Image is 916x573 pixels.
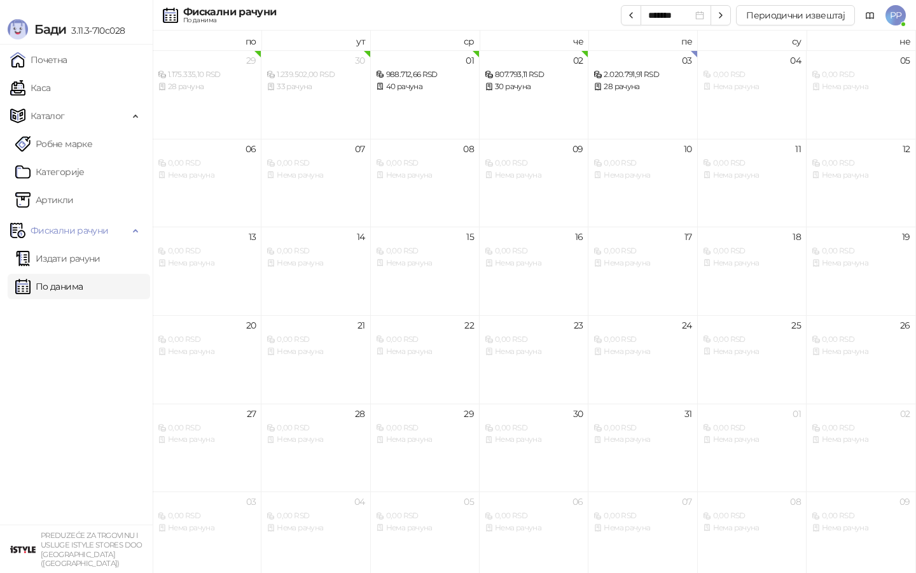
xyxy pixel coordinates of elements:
[885,5,906,25] span: PP
[261,139,370,227] td: 2025-10-07
[466,56,474,65] div: 01
[698,31,807,50] th: су
[153,227,261,315] td: 2025-10-13
[812,510,910,522] div: 0,00 RSD
[267,346,364,358] div: Нема рачуна
[812,346,910,358] div: Нема рачуна
[158,157,256,169] div: 0,00 RSD
[31,218,108,243] span: Фискални рачуни
[682,321,692,330] div: 24
[703,245,801,257] div: 0,00 RSD
[376,157,474,169] div: 0,00 RSD
[593,81,691,93] div: 28 рачуна
[10,75,50,101] a: Каса
[158,257,256,269] div: Нема рачуна
[480,50,588,139] td: 2025-10-02
[15,274,83,299] a: По данима
[466,232,474,241] div: 15
[698,50,807,139] td: 2025-10-04
[158,245,256,257] div: 0,00 RSD
[575,232,583,241] div: 16
[41,531,142,568] small: PREDUZEĆE ZA TRGOVINU I USLUGE ISTYLE STORES DOO [GEOGRAPHIC_DATA] ([GEOGRAPHIC_DATA])
[376,81,474,93] div: 40 рачуна
[267,522,364,534] div: Нема рачуна
[246,497,256,506] div: 03
[593,69,691,81] div: 2.020.791,91 RSD
[31,103,65,129] span: Каталог
[246,145,256,153] div: 06
[376,69,474,81] div: 988.712,66 RSD
[588,50,697,139] td: 2025-10-03
[703,257,801,269] div: Нема рачуна
[66,25,125,36] span: 3.11.3-710c028
[790,497,801,506] div: 08
[703,434,801,446] div: Нема рачуна
[158,434,256,446] div: Нема рачуна
[703,169,801,181] div: Нема рачуна
[158,69,256,81] div: 1.175.335,10 RSD
[158,422,256,434] div: 0,00 RSD
[903,145,910,153] div: 12
[588,227,697,315] td: 2025-10-17
[573,56,583,65] div: 02
[593,434,691,446] div: Нема рачуна
[812,169,910,181] div: Нема рачуна
[158,334,256,346] div: 0,00 RSD
[463,145,474,153] div: 08
[485,257,583,269] div: Нема рачуна
[485,422,583,434] div: 0,00 RSD
[593,522,691,534] div: Нема рачуна
[267,422,364,434] div: 0,00 RSD
[807,31,915,50] th: не
[376,434,474,446] div: Нема рачуна
[698,315,807,404] td: 2025-10-25
[485,522,583,534] div: Нема рачуна
[261,315,370,404] td: 2025-10-21
[588,315,697,404] td: 2025-10-24
[807,227,915,315] td: 2025-10-19
[376,169,474,181] div: Нема рачуна
[464,409,474,418] div: 29
[371,227,480,315] td: 2025-10-15
[15,246,101,271] a: Издати рачуни
[793,232,801,241] div: 18
[703,422,801,434] div: 0,00 RSD
[588,404,697,492] td: 2025-10-31
[812,334,910,346] div: 0,00 RSD
[485,334,583,346] div: 0,00 RSD
[703,510,801,522] div: 0,00 RSD
[593,334,691,346] div: 0,00 RSD
[485,245,583,257] div: 0,00 RSD
[158,510,256,522] div: 0,00 RSD
[246,321,256,330] div: 20
[261,404,370,492] td: 2025-10-28
[485,157,583,169] div: 0,00 RSD
[807,404,915,492] td: 2025-11-02
[684,145,692,153] div: 10
[158,169,256,181] div: Нема рачуна
[703,346,801,358] div: Нема рачуна
[902,232,910,241] div: 19
[703,69,801,81] div: 0,00 RSD
[593,346,691,358] div: Нема рачуна
[593,510,691,522] div: 0,00 RSD
[158,522,256,534] div: Нема рачуна
[807,50,915,139] td: 2025-10-05
[246,56,256,65] div: 29
[480,31,588,50] th: че
[267,510,364,522] div: 0,00 RSD
[153,315,261,404] td: 2025-10-20
[593,422,691,434] div: 0,00 RSD
[698,404,807,492] td: 2025-11-01
[376,522,474,534] div: Нема рачуна
[371,139,480,227] td: 2025-10-08
[703,157,801,169] div: 0,00 RSD
[355,409,365,418] div: 28
[573,409,583,418] div: 30
[736,5,855,25] button: Периодични извештај
[261,227,370,315] td: 2025-10-14
[684,409,692,418] div: 31
[371,315,480,404] td: 2025-10-22
[376,422,474,434] div: 0,00 RSD
[371,404,480,492] td: 2025-10-29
